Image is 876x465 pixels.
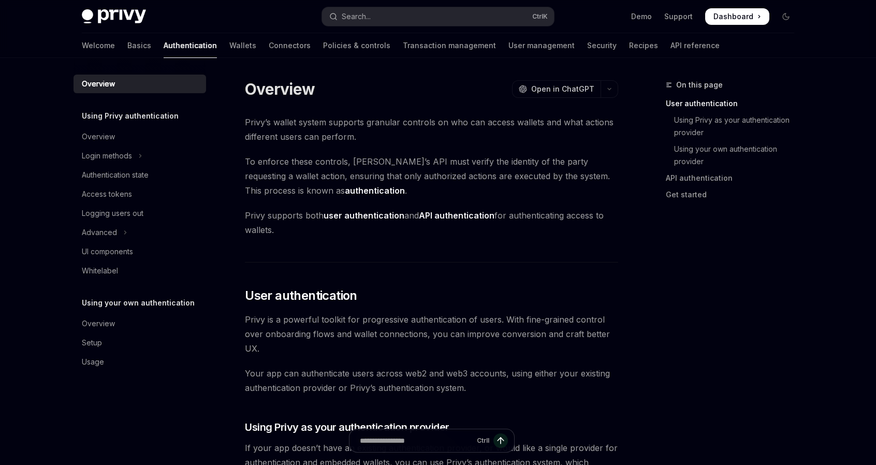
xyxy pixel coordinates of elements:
[345,185,405,196] strong: authentication
[323,33,390,58] a: Policies & controls
[269,33,311,58] a: Connectors
[82,130,115,143] div: Overview
[245,312,618,356] span: Privy is a powerful toolkit for progressive authentication of users. With fine-grained control ov...
[82,9,146,24] img: dark logo
[531,84,594,94] span: Open in ChatGPT
[508,33,575,58] a: User management
[245,366,618,395] span: Your app can authenticate users across web2 and web3 accounts, using either your existing authent...
[587,33,617,58] a: Security
[74,314,206,333] a: Overview
[666,170,802,186] a: API authentication
[74,185,206,204] a: Access tokens
[74,333,206,352] a: Setup
[74,147,206,165] button: Toggle Login methods section
[82,169,149,181] div: Authentication state
[82,265,118,277] div: Whitelabel
[74,127,206,146] a: Overview
[245,208,618,237] span: Privy supports both and for authenticating access to wallets.
[713,11,753,22] span: Dashboard
[74,204,206,223] a: Logging users out
[245,115,618,144] span: Privy’s wallet system supports granular controls on who can access wallets and what actions diffe...
[419,210,494,221] strong: API authentication
[74,75,206,93] a: Overview
[324,210,404,221] strong: user authentication
[342,10,371,23] div: Search...
[676,79,723,91] span: On this page
[74,242,206,261] a: UI components
[82,226,117,239] div: Advanced
[322,7,554,26] button: Open search
[666,186,802,203] a: Get started
[82,317,115,330] div: Overview
[82,150,132,162] div: Login methods
[532,12,548,21] span: Ctrl K
[82,33,115,58] a: Welcome
[229,33,256,58] a: Wallets
[245,80,315,98] h1: Overview
[778,8,794,25] button: Toggle dark mode
[705,8,769,25] a: Dashboard
[670,33,720,58] a: API reference
[74,166,206,184] a: Authentication state
[245,154,618,198] span: To enforce these controls, [PERSON_NAME]’s API must verify the identity of the party requesting a...
[82,297,195,309] h5: Using your own authentication
[360,429,473,452] input: Ask a question...
[74,223,206,242] button: Toggle Advanced section
[245,420,449,434] span: Using Privy as your authentication provider
[631,11,652,22] a: Demo
[74,261,206,280] a: Whitelabel
[629,33,658,58] a: Recipes
[666,141,802,170] a: Using your own authentication provider
[512,80,601,98] button: Open in ChatGPT
[493,433,508,448] button: Send message
[127,33,151,58] a: Basics
[82,245,133,258] div: UI components
[74,353,206,371] a: Usage
[82,207,143,220] div: Logging users out
[403,33,496,58] a: Transaction management
[82,356,104,368] div: Usage
[82,337,102,349] div: Setup
[245,287,357,304] span: User authentication
[82,78,115,90] div: Overview
[82,110,179,122] h5: Using Privy authentication
[666,95,802,112] a: User authentication
[666,112,802,141] a: Using Privy as your authentication provider
[664,11,693,22] a: Support
[164,33,217,58] a: Authentication
[82,188,132,200] div: Access tokens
